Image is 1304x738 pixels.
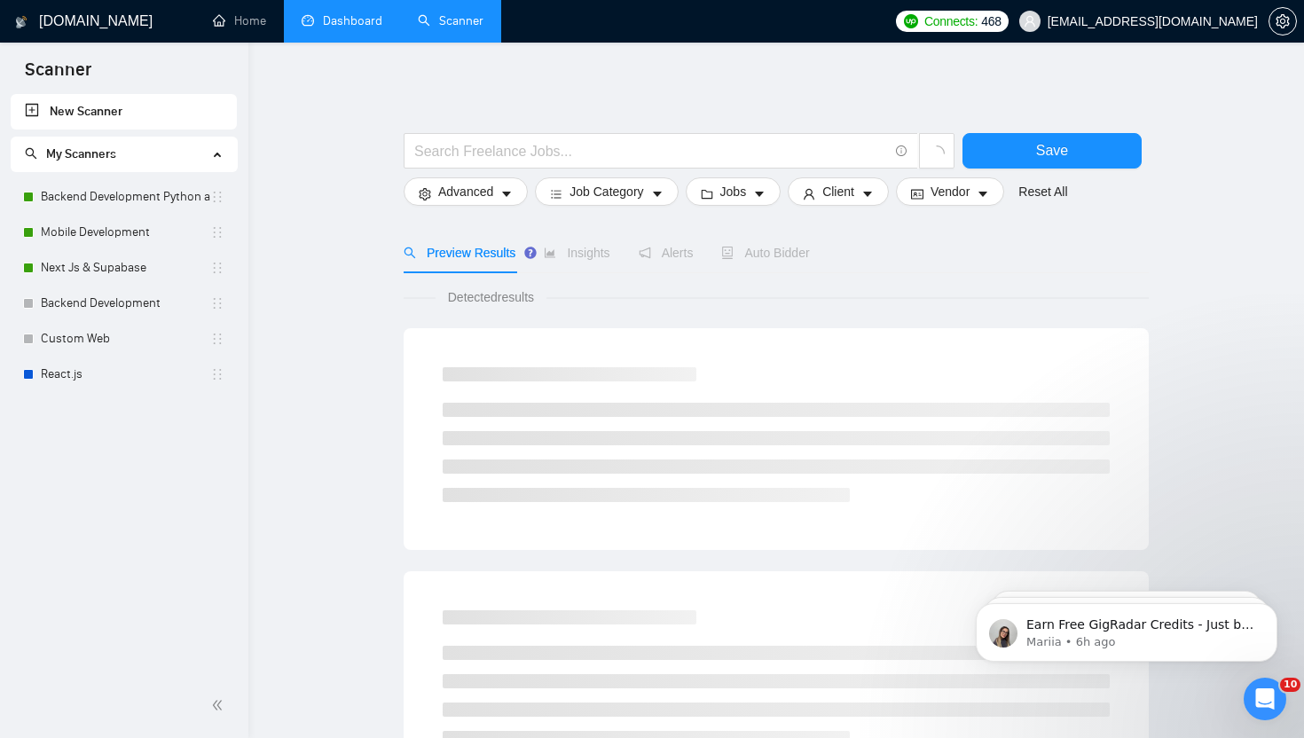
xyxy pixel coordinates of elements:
div: Tooltip anchor [522,245,538,261]
span: Jobs [720,182,747,201]
span: Client [822,182,854,201]
span: folder [701,187,713,200]
a: Reset All [1018,182,1067,201]
span: caret-down [977,187,989,200]
span: caret-down [753,187,766,200]
span: Preview Results [404,246,515,260]
span: search [404,247,416,259]
span: Scanner [11,57,106,94]
a: Next Js & Supabase [41,250,210,286]
iframe: Intercom live chat [1244,678,1286,720]
span: 468 [981,12,1001,31]
input: Search Freelance Jobs... [414,140,888,162]
a: setting [1269,14,1297,28]
li: Custom Web [11,321,237,357]
span: area-chart [544,247,556,259]
span: Connects: [924,12,978,31]
span: notification [639,247,651,259]
span: double-left [211,696,229,714]
button: folderJobscaret-down [686,177,782,206]
button: userClientcaret-down [788,177,889,206]
span: My Scanners [46,146,116,161]
span: holder [210,296,224,310]
img: upwork-logo.png [904,14,918,28]
span: info-circle [896,145,907,157]
span: Advanced [438,182,493,201]
a: dashboardDashboard [302,13,382,28]
li: Backend Development [11,286,237,321]
span: search [25,147,37,160]
span: Insights [544,246,609,260]
button: idcardVendorcaret-down [896,177,1004,206]
span: setting [1269,14,1296,28]
a: Custom Web [41,321,210,357]
a: Backend Development [41,286,210,321]
button: setting [1269,7,1297,35]
span: Detected results [436,287,546,307]
span: Vendor [931,182,970,201]
li: Backend Development Python and Go [11,179,237,215]
a: Backend Development Python and Go [41,179,210,215]
span: bars [550,187,562,200]
span: loading [929,145,945,161]
span: Job Category [570,182,643,201]
span: user [803,187,815,200]
button: barsJob Categorycaret-down [535,177,678,206]
span: holder [210,225,224,239]
span: caret-down [861,187,874,200]
span: holder [210,190,224,204]
li: New Scanner [11,94,237,130]
span: 10 [1280,678,1300,692]
span: setting [419,187,431,200]
a: Mobile Development [41,215,210,250]
span: robot [721,247,734,259]
span: caret-down [500,187,513,200]
span: Alerts [639,246,694,260]
button: Save [962,133,1142,169]
img: logo [15,8,27,36]
a: homeHome [213,13,266,28]
span: caret-down [651,187,664,200]
button: settingAdvancedcaret-down [404,177,528,206]
span: holder [210,261,224,275]
span: Auto Bidder [721,246,809,260]
span: holder [210,332,224,346]
span: Save [1036,139,1068,161]
li: Next Js & Supabase [11,250,237,286]
span: My Scanners [25,146,116,161]
li: React.js [11,357,237,392]
li: Mobile Development [11,215,237,250]
span: user [1024,15,1036,27]
iframe: Intercom notifications message [949,566,1304,690]
a: searchScanner [418,13,483,28]
a: New Scanner [25,94,223,130]
span: idcard [911,187,923,200]
a: React.js [41,357,210,392]
span: holder [210,367,224,381]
